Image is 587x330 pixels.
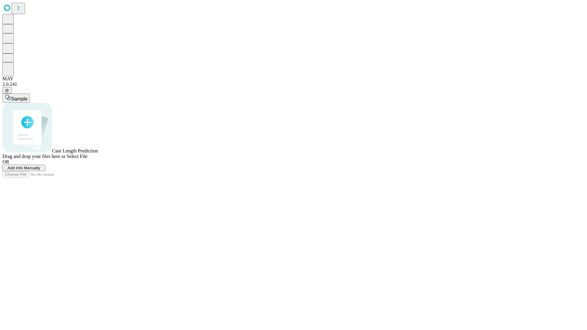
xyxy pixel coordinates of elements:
span: @ [5,88,9,93]
span: Select File [67,154,87,159]
button: Add Info Manually [2,165,45,171]
span: Sample [11,96,28,101]
button: Sample [2,94,30,103]
span: Drag and drop your files here or [2,154,65,159]
div: 2.0.241 [2,82,585,87]
span: OR [2,159,9,164]
div: MAY [2,76,585,82]
span: Add Info Manually [8,166,40,170]
button: @ [2,87,12,94]
span: Case Length Prediction [52,148,98,153]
